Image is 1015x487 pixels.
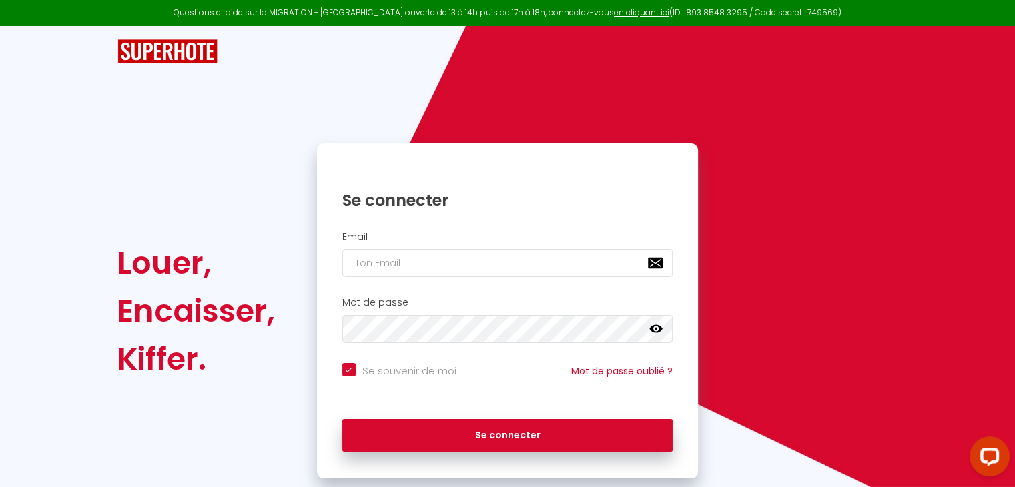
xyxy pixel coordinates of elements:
h2: Email [342,231,673,243]
img: SuperHote logo [117,39,218,64]
a: Mot de passe oublié ? [571,364,673,378]
iframe: LiveChat chat widget [959,431,1015,487]
input: Ton Email [342,249,673,277]
h1: Se connecter [342,190,673,211]
h2: Mot de passe [342,297,673,308]
div: Encaisser, [117,287,275,335]
button: Se connecter [342,419,673,452]
a: en cliquant ici [614,7,669,18]
div: Louer, [117,239,275,287]
div: Kiffer. [117,335,275,383]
